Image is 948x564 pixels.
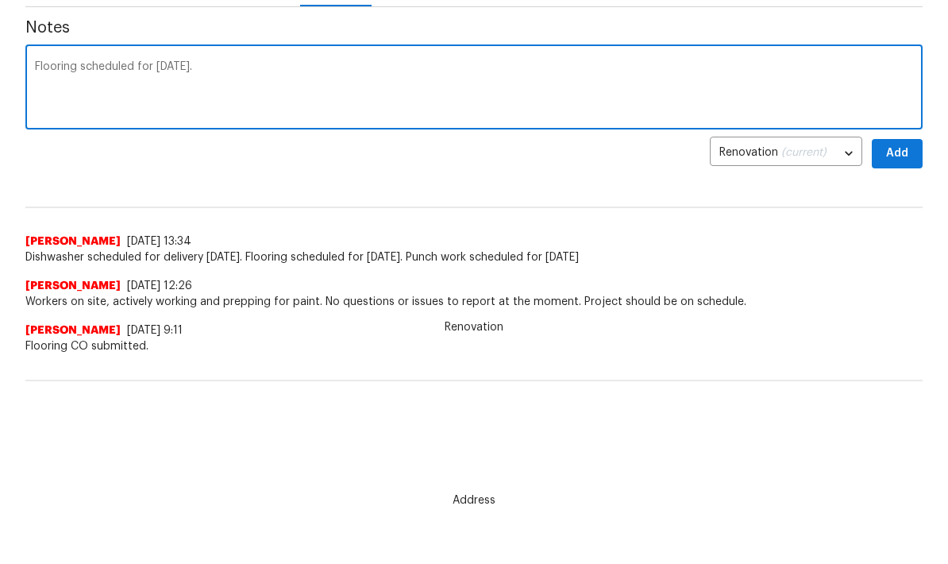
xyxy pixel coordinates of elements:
span: [PERSON_NAME] [25,323,121,338]
span: [DATE] 9:11 [127,325,183,336]
span: Workers on site, actively working and prepping for paint. No questions or issues to report at the... [25,294,923,310]
span: Dishwasher scheduled for delivery [DATE]. Flooring scheduled for [DATE]. Punch work scheduled for... [25,249,923,265]
span: (current) [781,147,827,158]
span: [PERSON_NAME] [25,234,121,249]
textarea: Flooring scheduled for [DATE]. [35,61,913,117]
span: [DATE] 13:34 [127,236,191,247]
span: Notes [25,20,923,36]
span: Renovation [435,319,513,335]
span: [PERSON_NAME] [25,278,121,294]
button: Add [872,139,923,168]
span: Add [884,144,910,164]
span: [DATE] 12:26 [127,280,192,292]
div: Renovation (current) [710,134,862,173]
span: Flooring CO submitted. [25,338,923,354]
